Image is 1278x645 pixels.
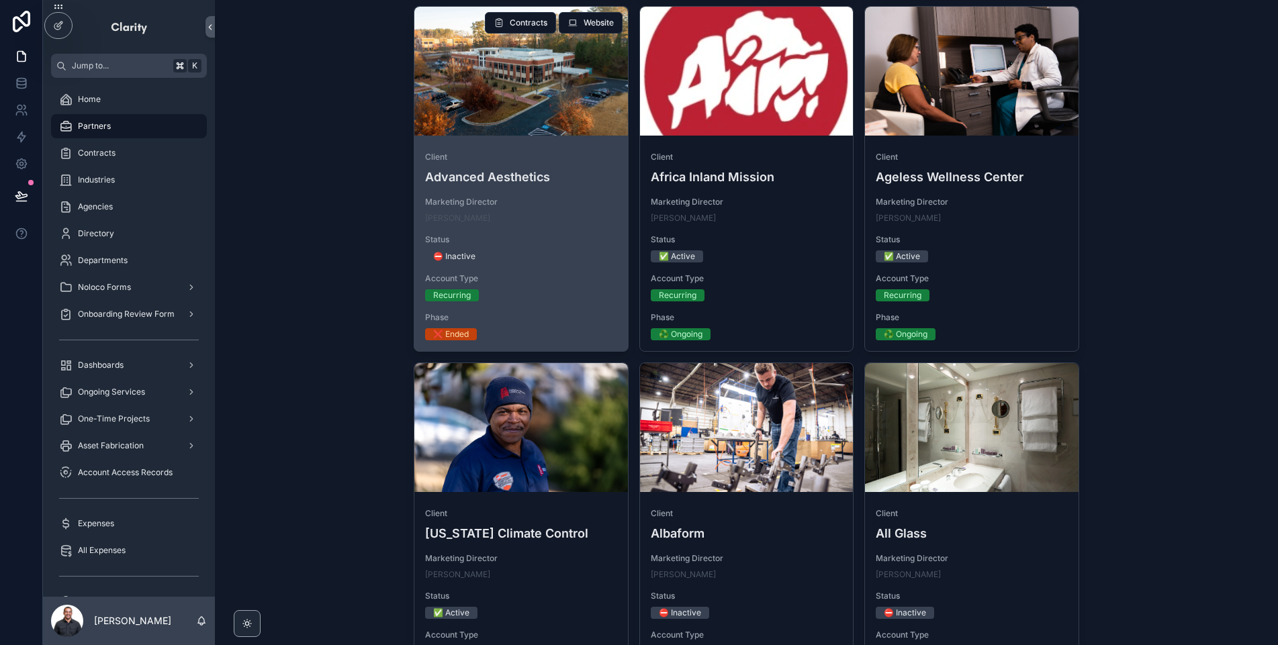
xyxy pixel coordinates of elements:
h4: Africa Inland Mission [651,168,843,186]
a: Home [51,87,207,111]
a: Noloco Forms [51,275,207,299]
h4: Albaform [651,524,843,542]
span: Marketing Director [651,197,843,207]
span: Partners [78,121,111,132]
button: Website [559,12,623,34]
span: Client [876,152,1068,162]
h4: All Glass [876,524,1068,542]
a: [PERSON_NAME] [651,569,716,580]
a: Ongoing Services [51,380,207,404]
a: Dashboards [51,353,207,377]
span: Website [584,17,614,28]
div: advanced-Cropped.webp [414,7,628,136]
span: Onboarding Review Form [78,309,175,319]
div: ❌ Ended [433,328,469,340]
span: Client [876,508,1068,519]
a: ClientAgeless Wellness CenterMarketing Director[PERSON_NAME]Status✅ ActiveAccount TypeRecurringPh... [864,6,1079,352]
a: Industries [51,168,207,192]
p: [PERSON_NAME] [94,614,171,628]
a: One-Time Projects [51,407,207,431]
a: My Forms [51,589,207,613]
span: Client [425,152,617,162]
img: App logo [110,16,148,38]
span: Contracts [510,17,547,28]
div: Recurring [659,289,696,301]
div: DSC00249.webp [414,363,628,492]
span: [PERSON_NAME] [876,569,941,580]
span: Departments [78,255,128,266]
div: HMC05990.webp [865,7,1079,136]
span: Noloco Forms [78,282,131,293]
span: K [189,60,200,71]
div: Africa-Inland-Mission-International-_-2024-02-02-at-9.36.57-AM.webp [640,7,854,136]
span: Status [651,234,843,245]
a: Account Access Records [51,460,207,485]
div: ♻️ Ongoing [659,328,702,340]
div: ✅ Active [659,250,695,262]
span: Marketing Director [425,553,617,564]
a: [PERSON_NAME] [425,569,490,580]
div: ♻️ Ongoing [884,328,927,340]
a: [PERSON_NAME] [876,213,941,224]
div: Albaform_Q12021_HMD05162.webp [640,363,854,492]
span: All Expenses [78,545,126,556]
a: Agencies [51,195,207,219]
a: [PERSON_NAME] [651,213,716,224]
div: ✅ Active [884,250,920,262]
div: BATHROOM-MIRRORS.webp [865,363,1079,492]
div: ⛔ Inactive [659,607,701,619]
a: Departments [51,248,207,272]
a: [PERSON_NAME] [425,213,490,224]
span: Marketing Director [425,197,617,207]
span: Account Type [876,630,1068,640]
span: Asset Fabrication [78,440,144,451]
span: One-Time Projects [78,413,150,424]
div: Recurring [433,289,471,301]
span: Client [651,508,843,519]
span: Marketing Director [876,197,1068,207]
h4: [US_STATE] Climate Control [425,524,617,542]
span: Account Access Records [78,467,173,478]
span: Status [876,591,1068,601]
span: Phase [425,312,617,323]
span: Status [425,234,617,245]
span: Agencies [78,201,113,212]
a: Onboarding Review Form [51,302,207,326]
a: ClientAfrica Inland MissionMarketing Director[PERSON_NAME]Status✅ ActiveAccount TypeRecurringPhas... [639,6,854,352]
div: Recurring [884,289,921,301]
span: Contracts [78,148,116,158]
span: Account Type [651,630,843,640]
span: Directory [78,228,114,239]
span: Marketing Director [651,553,843,564]
span: Dashboards [78,360,124,370]
a: ClientAdvanced AestheticsMarketing Director[PERSON_NAME]Status⛔ InactiveAccount TypeRecurringPhas... [414,6,629,352]
span: Ongoing Services [78,387,145,397]
span: Client [651,152,843,162]
div: ⛔ Inactive [433,250,475,262]
span: Home [78,94,101,105]
span: Client [425,508,617,519]
span: Status [425,591,617,601]
a: Asset Fabrication [51,434,207,458]
button: Jump to...K [51,54,207,78]
span: Marketing Director [876,553,1068,564]
h4: Ageless Wellness Center [876,168,1068,186]
span: Jump to... [72,60,168,71]
div: ⛔ Inactive [884,607,926,619]
span: Account Type [425,630,617,640]
span: Phase [651,312,843,323]
span: Status [876,234,1068,245]
span: Phase [876,312,1068,323]
div: ✅ Active [433,607,469,619]
span: Account Type [425,273,617,284]
a: Contracts [51,141,207,165]
span: Expenses [78,518,114,529]
span: Industries [78,175,115,185]
a: All Expenses [51,538,207,562]
a: Directory [51,221,207,246]
span: Account Type [876,273,1068,284]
